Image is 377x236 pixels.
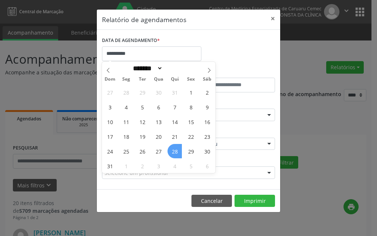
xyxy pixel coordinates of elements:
span: Setembro 6, 2025 [200,159,214,173]
span: Agosto 9, 2025 [200,100,214,114]
span: Agosto 6, 2025 [151,100,166,114]
span: Agosto 2, 2025 [200,85,214,99]
span: Agosto 19, 2025 [135,129,149,144]
span: Setembro 5, 2025 [184,159,198,173]
span: Agosto 4, 2025 [119,100,133,114]
span: Agosto 3, 2025 [103,100,117,114]
span: Agosto 7, 2025 [168,100,182,114]
span: Agosto 21, 2025 [168,129,182,144]
span: Agosto 16, 2025 [200,115,214,129]
span: Agosto 25, 2025 [119,144,133,158]
span: Agosto 28, 2025 [168,144,182,158]
span: Agosto 30, 2025 [200,144,214,158]
span: Ter [134,77,151,82]
button: Imprimir [235,195,275,207]
span: Agosto 20, 2025 [151,129,166,144]
span: Seg [118,77,134,82]
span: Julho 31, 2025 [168,85,182,99]
span: Agosto 14, 2025 [168,115,182,129]
span: Agosto 17, 2025 [103,129,117,144]
h5: Relatório de agendamentos [102,15,186,24]
span: Agosto 27, 2025 [151,144,166,158]
button: Cancelar [191,195,232,207]
span: Qui [167,77,183,82]
span: Agosto 26, 2025 [135,144,149,158]
span: Agosto 18, 2025 [119,129,133,144]
span: Agosto 8, 2025 [184,100,198,114]
label: DATA DE AGENDAMENTO [102,35,160,46]
span: Agosto 31, 2025 [103,159,117,173]
span: Qua [151,77,167,82]
select: Month [130,64,163,72]
span: Sex [183,77,199,82]
span: Setembro 3, 2025 [151,159,166,173]
span: Sáb [199,77,215,82]
label: ATÉ [190,66,275,78]
span: Dom [102,77,118,82]
span: Agosto 10, 2025 [103,115,117,129]
span: Agosto 5, 2025 [135,100,149,114]
span: Setembro 4, 2025 [168,159,182,173]
span: Selecione um profissional [105,169,168,177]
span: Agosto 13, 2025 [151,115,166,129]
span: Julho 28, 2025 [119,85,133,99]
span: Julho 27, 2025 [103,85,117,99]
span: Julho 29, 2025 [135,85,149,99]
span: Agosto 12, 2025 [135,115,149,129]
span: Agosto 11, 2025 [119,115,133,129]
span: Agosto 1, 2025 [184,85,198,99]
span: Julho 30, 2025 [151,85,166,99]
button: Close [265,10,280,28]
span: Agosto 29, 2025 [184,144,198,158]
span: Agosto 24, 2025 [103,144,117,158]
span: Setembro 2, 2025 [135,159,149,173]
span: Agosto 15, 2025 [184,115,198,129]
span: Setembro 1, 2025 [119,159,133,173]
input: Year [163,64,187,72]
span: Agosto 23, 2025 [200,129,214,144]
span: Agosto 22, 2025 [184,129,198,144]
